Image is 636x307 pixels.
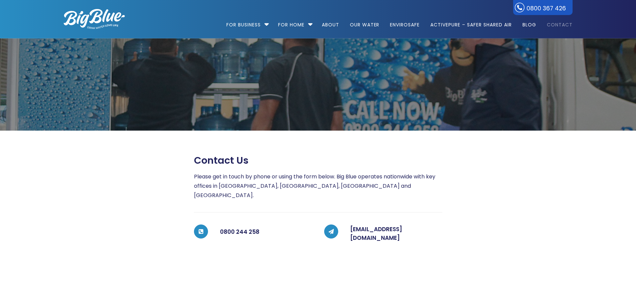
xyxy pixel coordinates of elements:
[350,225,402,242] a: [EMAIL_ADDRESS][DOMAIN_NAME]
[194,255,442,305] iframe: Web Forms
[194,172,442,200] p: Please get in touch by phone or using the form below. Big Blue operates nationwide with key offic...
[64,9,125,29] img: logo
[194,155,248,166] span: Contact us
[220,225,312,239] h5: 0800 244 258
